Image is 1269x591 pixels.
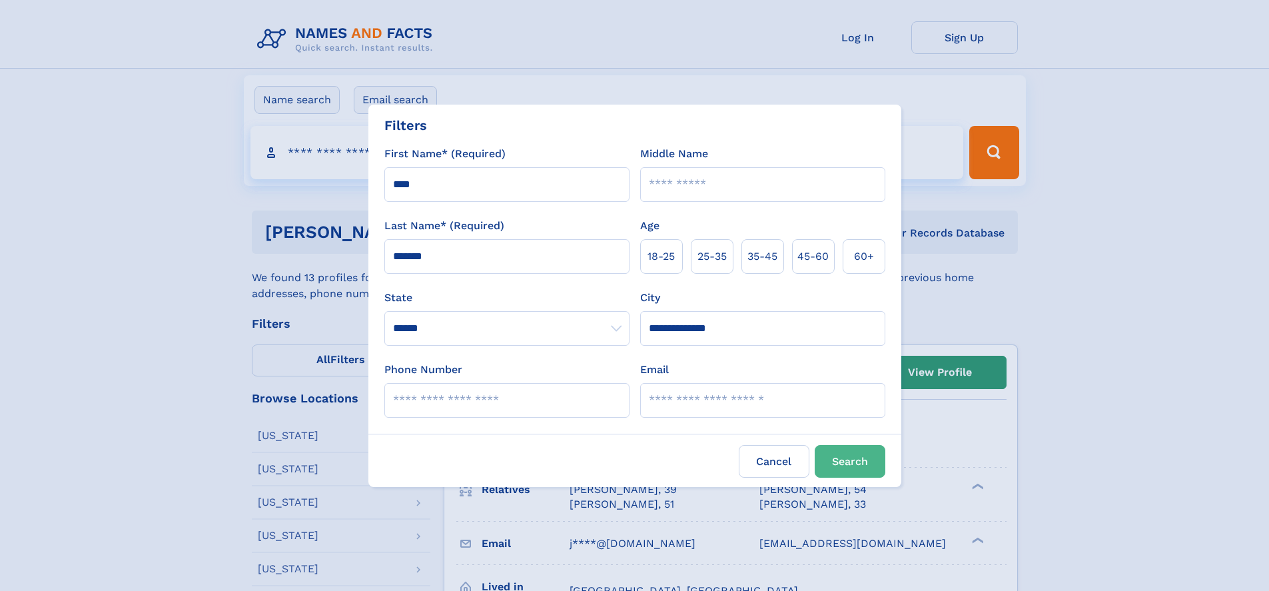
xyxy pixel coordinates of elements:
span: 60+ [854,249,874,265]
span: 35‑45 [747,249,777,265]
button: Search [815,445,885,478]
div: Filters [384,115,427,135]
label: Middle Name [640,146,708,162]
label: First Name* (Required) [384,146,506,162]
label: State [384,290,630,306]
label: City [640,290,660,306]
label: Phone Number [384,362,462,378]
label: Last Name* (Required) [384,218,504,234]
span: 45‑60 [797,249,829,265]
label: Email [640,362,669,378]
label: Cancel [739,445,809,478]
label: Age [640,218,659,234]
span: 18‑25 [647,249,675,265]
span: 25‑35 [697,249,727,265]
